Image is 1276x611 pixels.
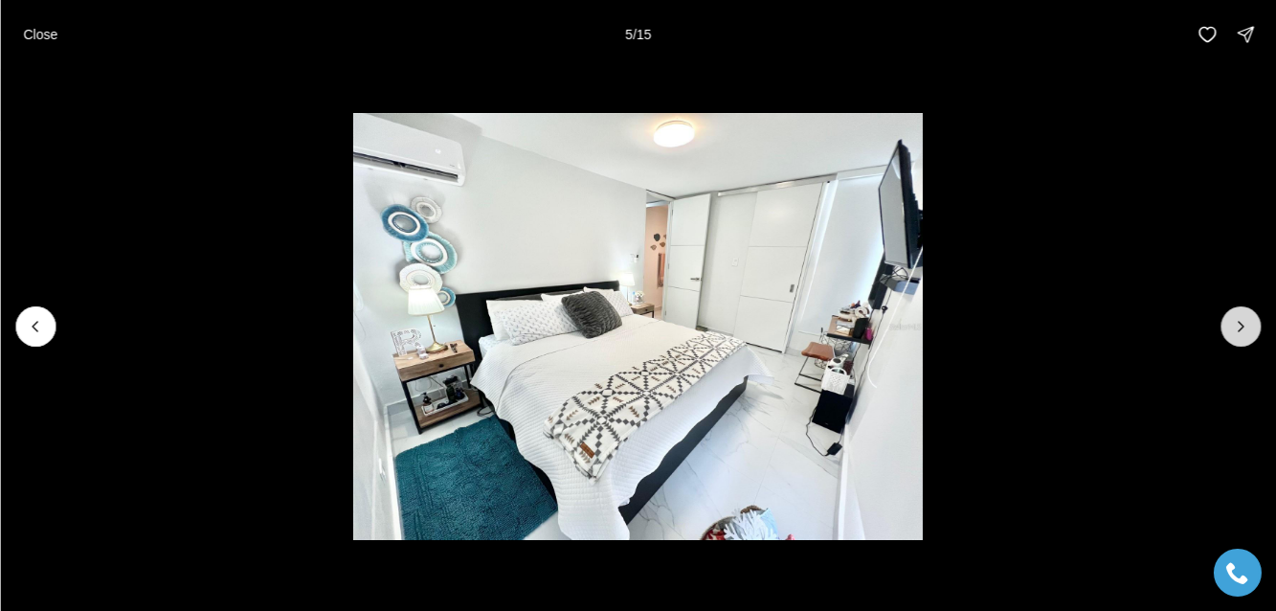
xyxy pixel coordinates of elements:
[11,15,69,54] button: Close
[625,27,651,42] p: 5 / 15
[23,27,57,42] p: Close
[15,306,56,347] button: Previous slide
[1220,306,1261,347] button: Next slide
